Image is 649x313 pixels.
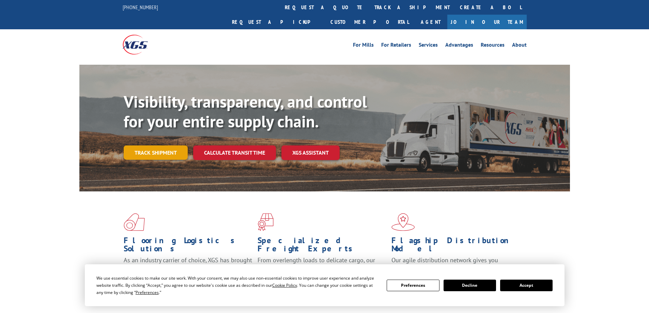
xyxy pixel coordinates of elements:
a: Track shipment [124,145,188,160]
button: Accept [500,280,553,291]
a: Resources [481,42,505,50]
h1: Specialized Freight Experts [258,236,386,256]
a: Advantages [445,42,473,50]
a: Join Our Team [447,15,527,29]
b: Visibility, transparency, and control for your entire supply chain. [124,91,367,132]
span: Our agile distribution network gives you nationwide inventory management on demand. [391,256,517,272]
div: We use essential cookies to make our site work. With your consent, we may also use non-essential ... [96,275,378,296]
a: About [512,42,527,50]
button: Decline [444,280,496,291]
span: Cookie Policy [272,282,297,288]
img: xgs-icon-focused-on-flooring-red [258,213,274,231]
a: Calculate transit time [193,145,276,160]
img: xgs-icon-total-supply-chain-intelligence-red [124,213,145,231]
span: Preferences [136,289,159,295]
a: Services [419,42,438,50]
h1: Flagship Distribution Model [391,236,520,256]
h1: Flooring Logistics Solutions [124,236,252,256]
a: [PHONE_NUMBER] [123,4,158,11]
p: From overlength loads to delicate cargo, our experienced staff knows the best way to move your fr... [258,256,386,286]
div: Cookie Consent Prompt [85,264,565,306]
button: Preferences [387,280,439,291]
a: For Mills [353,42,374,50]
a: XGS ASSISTANT [281,145,340,160]
a: Agent [414,15,447,29]
img: xgs-icon-flagship-distribution-model-red [391,213,415,231]
a: For Retailers [381,42,411,50]
a: Request a pickup [227,15,325,29]
span: As an industry carrier of choice, XGS has brought innovation and dedication to flooring logistics... [124,256,252,280]
a: Customer Portal [325,15,414,29]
